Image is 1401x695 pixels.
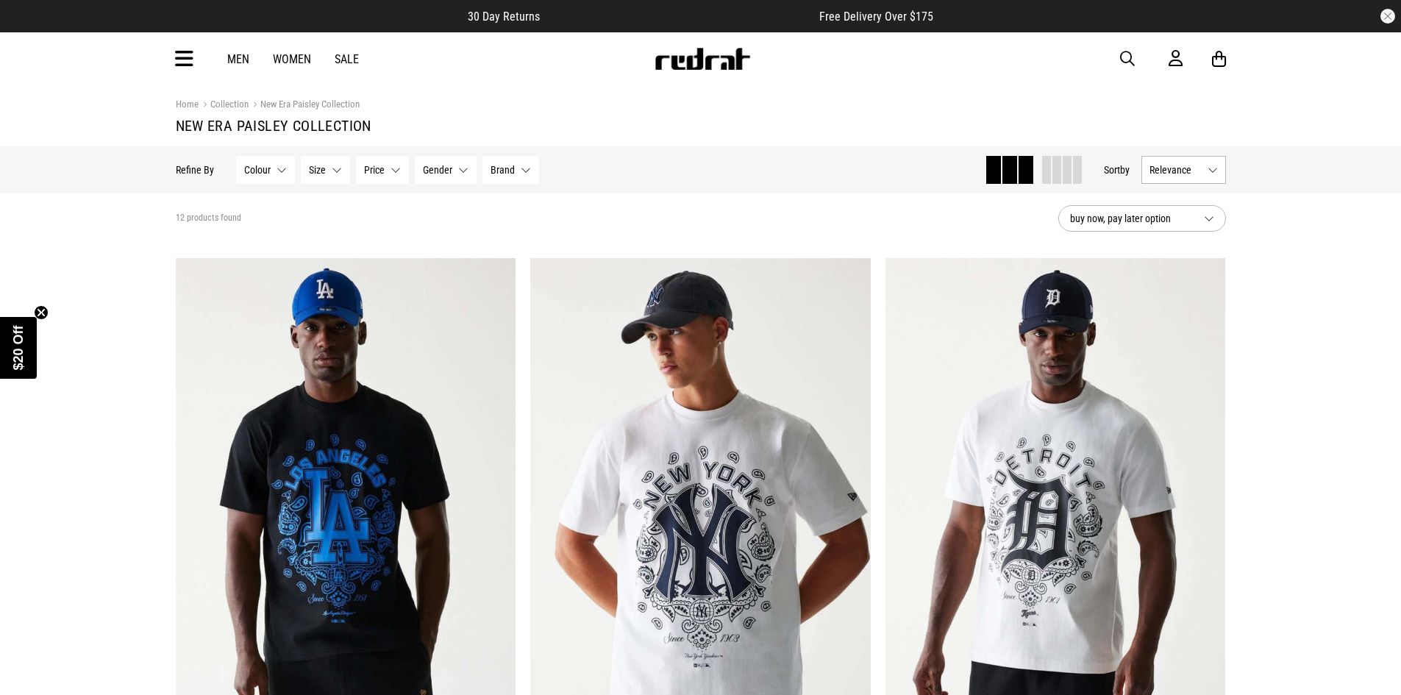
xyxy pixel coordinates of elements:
button: buy now, pay later option [1058,205,1226,232]
button: Brand [482,156,539,184]
a: Collection [199,99,249,113]
button: Colour [236,156,295,184]
a: Home [176,99,199,110]
span: 12 products found [176,213,241,224]
iframe: Customer reviews powered by Trustpilot [569,9,790,24]
span: Brand [491,164,515,176]
span: by [1120,164,1130,176]
button: Open LiveChat chat widget [12,6,56,50]
span: Colour [244,164,271,176]
span: Price [364,164,385,176]
a: New Era Paisley Collection [249,99,360,113]
span: Relevance [1149,164,1202,176]
a: Men [227,52,249,66]
img: Redrat logo [654,48,751,70]
button: Gender [415,156,477,184]
span: Gender [423,164,452,176]
span: Free Delivery Over $175 [819,10,933,24]
p: Refine By [176,164,214,176]
button: Relevance [1141,156,1226,184]
a: Women [273,52,311,66]
button: Size [301,156,350,184]
button: Sortby [1104,161,1130,179]
span: buy now, pay later option [1070,210,1192,227]
button: Close teaser [34,305,49,320]
a: Sale [335,52,359,66]
span: Size [309,164,326,176]
h1: New Era Paisley Collection [176,117,1226,135]
button: Price [356,156,409,184]
span: 30 Day Returns [468,10,540,24]
span: $20 Off [11,325,26,370]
